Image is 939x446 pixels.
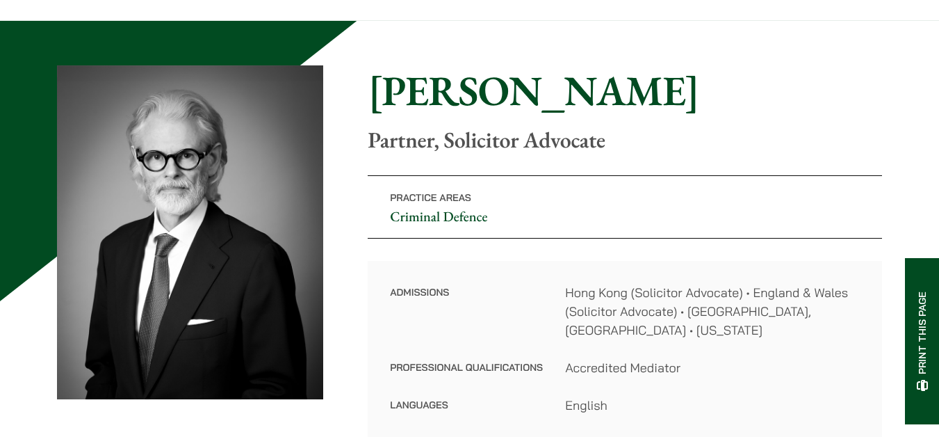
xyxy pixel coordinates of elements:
dt: Admissions [390,283,543,358]
a: Criminal Defence [390,207,487,225]
dd: English [565,396,860,415]
dd: Accredited Mediator [565,358,860,377]
h1: [PERSON_NAME] [368,65,882,116]
span: Practice Areas [390,191,471,204]
p: Partner, Solicitor Advocate [368,127,882,153]
dd: Hong Kong (Solicitor Advocate) • England & Wales (Solicitor Advocate) • [GEOGRAPHIC_DATA], [GEOGR... [565,283,860,340]
dt: Professional Qualifications [390,358,543,396]
dt: Languages [390,396,543,415]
